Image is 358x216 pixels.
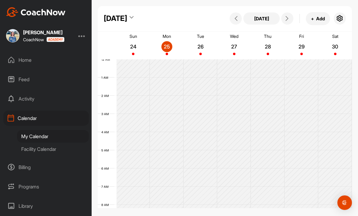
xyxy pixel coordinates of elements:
[197,34,204,39] p: Tue
[251,32,285,59] a: August 28, 2025
[285,32,318,59] a: August 29, 2025
[98,203,115,207] div: 8 AM
[3,179,89,194] div: Programs
[3,52,89,68] div: Home
[296,44,307,50] p: 29
[3,72,89,87] div: Feed
[46,37,64,42] img: CoachNow acadmey
[243,12,280,25] button: [DATE]
[98,167,115,170] div: 6 AM
[23,37,64,42] div: CoachNow
[130,34,137,39] p: Sun
[161,44,172,50] p: 25
[6,29,19,42] img: square_59b5951ec70f512c9e4bfc00148ca972.jpg
[98,94,115,98] div: 2 AM
[98,112,115,116] div: 3 AM
[163,34,171,39] p: Mon
[218,32,251,59] a: August 27, 2025
[98,58,116,61] div: 12 AM
[299,34,304,39] p: Fri
[98,130,115,134] div: 4 AM
[6,7,66,17] img: CoachNow
[311,15,314,22] span: +
[330,44,341,50] p: 30
[230,34,238,39] p: Wed
[195,44,206,50] p: 26
[3,198,89,214] div: Library
[117,32,150,59] a: August 24, 2025
[3,111,89,126] div: Calendar
[98,148,115,152] div: 5 AM
[306,12,330,25] button: +Add
[98,185,115,188] div: 7 AM
[184,32,218,59] a: August 26, 2025
[98,76,114,79] div: 1 AM
[23,30,64,35] div: [PERSON_NAME]
[229,44,240,50] p: 27
[318,32,352,59] a: August 30, 2025
[150,32,184,59] a: August 25, 2025
[128,44,139,50] p: 24
[17,130,89,143] div: My Calendar
[3,160,89,175] div: Billing
[104,13,127,24] div: [DATE]
[3,91,89,106] div: Activity
[337,195,352,210] div: Open Intercom Messenger
[17,143,89,155] div: Facility Calendar
[332,34,338,39] p: Sat
[262,44,273,50] p: 28
[264,34,272,39] p: Thu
